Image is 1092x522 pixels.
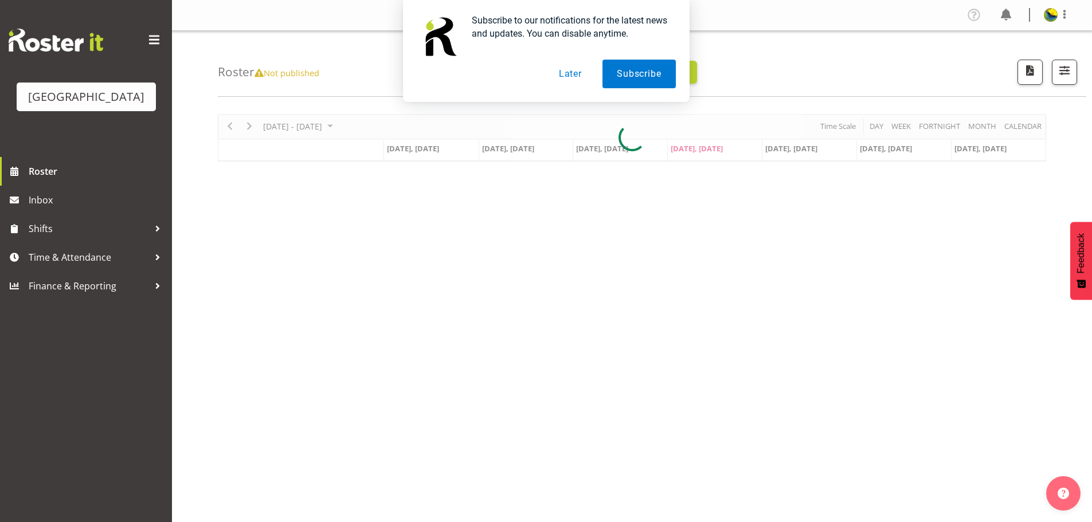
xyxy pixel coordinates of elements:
[417,14,463,60] img: notification icon
[545,60,596,88] button: Later
[29,163,166,180] span: Roster
[29,249,149,266] span: Time & Attendance
[29,220,149,237] span: Shifts
[29,277,149,295] span: Finance & Reporting
[1058,488,1069,499] img: help-xxl-2.png
[1076,233,1086,273] span: Feedback
[1070,222,1092,300] button: Feedback - Show survey
[602,60,675,88] button: Subscribe
[29,191,166,209] span: Inbox
[463,14,676,40] div: Subscribe to our notifications for the latest news and updates. You can disable anytime.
